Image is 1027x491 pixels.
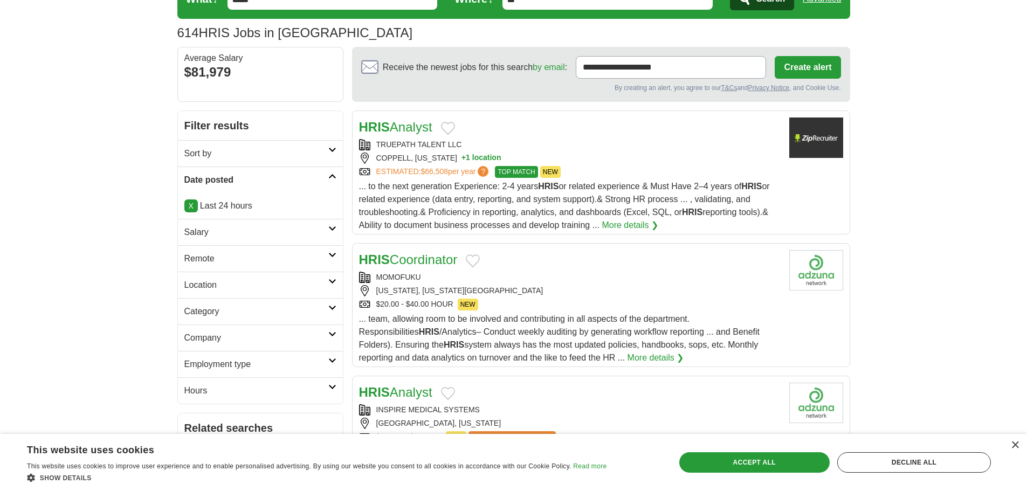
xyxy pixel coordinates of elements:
div: Average Salary [184,54,336,63]
a: Location [178,272,343,298]
h2: Remote [184,252,328,265]
a: by email [533,63,565,72]
strong: HRIS [444,340,464,349]
h2: Employment type [184,358,328,371]
div: $20.00 - $40.00 HOUR [359,299,781,310]
div: Close [1011,441,1019,449]
span: $66,508 [421,167,448,176]
a: ESTIMATED:$66,508per year? [376,166,491,178]
h1: HRIS Jobs in [GEOGRAPHIC_DATA] [177,25,413,40]
a: More details ❯ [602,219,658,232]
a: Read more, opens a new window [573,462,606,470]
h2: Category [184,305,328,318]
div: MOMOFUKU [359,272,781,283]
div: [US_STATE], [US_STATE][GEOGRAPHIC_DATA] [359,285,781,296]
img: Company logo [789,383,843,423]
strong: HRIS [741,182,762,191]
strong: HRIS [359,252,390,267]
a: Hours [178,377,343,404]
strong: HRIS [419,327,439,336]
h2: Hours [184,384,328,397]
a: Salary [178,219,343,245]
span: This website uses cookies to improve user experience and to enable personalised advertising. By u... [27,462,571,470]
div: Accept all [679,452,830,473]
span: NEW [446,431,466,443]
a: More details ❯ [628,351,684,364]
span: NEW [540,166,561,178]
h2: Related searches [184,420,336,436]
button: +1 location [461,153,501,164]
h2: Filter results [178,111,343,140]
h2: Date posted [184,174,328,186]
span: NEW [458,299,478,310]
a: Remote [178,245,343,272]
a: Category [178,298,343,324]
div: [GEOGRAPHIC_DATA], [US_STATE] [359,418,781,429]
a: T&Cs [721,84,737,92]
div: Decline all [837,452,991,473]
div: Show details [27,472,606,483]
span: TOP MATCH [495,166,537,178]
img: Company logo [789,117,843,158]
span: + [461,153,466,164]
a: Employment type [178,351,343,377]
button: Add to favorite jobs [441,122,455,135]
a: Privacy Notice [748,84,789,92]
strong: HRIS [682,208,702,217]
div: COPPELL, [US_STATE] [359,153,781,164]
button: Add to favorite jobs [441,387,455,400]
div: By creating an alert, you agree to our and , and Cookie Use. [361,83,841,93]
a: HRISAnalyst [359,120,432,134]
strong: HRIS [359,120,390,134]
a: Company [178,324,343,351]
img: Company logo [789,250,843,291]
h2: Salary [184,226,328,239]
p: Last 24 hours [184,199,336,212]
span: ... team, allowing room to be involved and contributing in all aspects of the department. Respons... [359,314,760,362]
a: HRISAnalyst [359,385,432,399]
div: $89,900 - $134,800 [359,431,781,443]
div: This website uses cookies [27,440,580,457]
span: ? [478,166,488,177]
span: 614 [177,23,199,43]
span: Receive the newest jobs for this search : [383,61,567,74]
a: HRISCoordinator [359,252,458,267]
h2: Sort by [184,147,328,160]
a: Date posted [178,167,343,193]
div: $81,979 [184,63,336,82]
div: TRUEPATH TALENT LLC [359,139,781,150]
span: ABOVE AVERAGE SALARY [468,431,556,443]
span: ... to the next generation Experience: 2-4 years or related experience & Must Have 2–4 years of o... [359,182,770,230]
a: Sort by [178,140,343,167]
a: X [184,199,198,212]
h2: Location [184,279,328,292]
div: INSPIRE MEDICAL SYSTEMS [359,404,781,416]
strong: HRIS [359,385,390,399]
button: Add to favorite jobs [466,254,480,267]
span: Show details [40,474,92,482]
strong: HRIS [538,182,559,191]
h2: Company [184,331,328,344]
button: Create alert [775,56,840,79]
